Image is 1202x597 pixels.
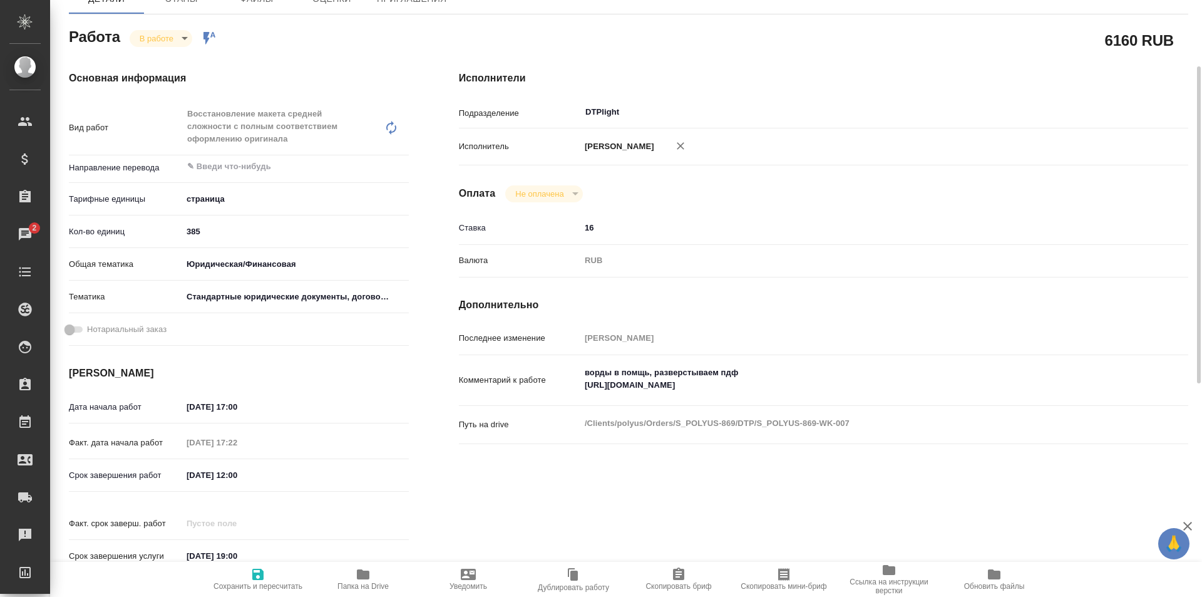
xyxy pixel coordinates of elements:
p: Направление перевода [69,162,182,174]
div: страница [182,189,409,210]
input: ✎ Введи что-нибудь [182,547,292,565]
p: Срок завершения услуги [69,550,182,563]
p: Последнее изменение [459,332,580,345]
h4: Оплата [459,186,496,201]
button: Дублировать работу [521,562,626,597]
div: RUB [580,250,1128,271]
span: Уведомить [449,582,487,591]
p: Дата начала работ [69,401,182,413]
button: Не оплачена [511,189,567,199]
h4: Основная информация [69,71,409,86]
span: 2 [24,222,44,234]
button: Open [402,165,404,168]
button: Уведомить [416,562,521,597]
span: Папка на Drive [337,582,389,591]
span: Дублировать работу [538,583,609,592]
span: Обновить файлы [964,582,1025,591]
p: Валюта [459,254,580,267]
p: Срок завершения работ [69,469,182,482]
button: Скопировать бриф [626,562,731,597]
input: ✎ Введи что-нибудь [580,219,1128,237]
h4: Дополнительно [459,298,1188,313]
p: Факт. срок заверш. работ [69,517,182,530]
h2: 6160 RUB [1105,29,1174,51]
span: Скопировать мини-бриф [741,582,826,591]
span: 🙏 [1163,531,1184,557]
input: Пустое поле [182,433,292,452]
p: Исполнитель [459,140,580,153]
button: 🙏 [1158,528,1189,559]
button: Скопировать мини-бриф [731,562,836,597]
p: Комментарий к работе [459,374,580,387]
button: В работе [136,33,177,44]
p: Вид работ [69,122,182,134]
h2: Работа [69,24,120,47]
textarea: ворды в помщь, разверстываем пдф [URL][DOMAIN_NAME] [580,362,1128,396]
div: Стандартные юридические документы, договоры, уставы [182,286,409,308]
a: 2 [3,219,47,250]
button: Обновить файлы [942,562,1047,597]
h4: Исполнители [459,71,1188,86]
span: Сохранить и пересчитать [213,582,302,591]
textarea: /Clients/polyus/Orders/S_POLYUS-869/DTP/S_POLYUS-869-WK-007 [580,413,1128,434]
p: Подразделение [459,107,580,120]
h4: [PERSON_NAME] [69,366,409,381]
div: Юридическая/Финансовая [182,254,409,275]
input: Пустое поле [182,514,292,532]
p: Путь на drive [459,418,580,431]
button: Ссылка на инструкции верстки [836,562,942,597]
div: В работе [130,30,192,47]
p: [PERSON_NAME] [580,140,654,153]
input: Пустое поле [580,329,1128,347]
span: Скопировать бриф [645,582,711,591]
button: Удалить исполнителя [667,132,694,160]
p: Факт. дата начала работ [69,437,182,449]
div: В работе [505,185,582,202]
input: ✎ Введи что-нибудь [186,159,363,174]
button: Сохранить и пересчитать [205,562,311,597]
p: Тарифные единицы [69,193,182,205]
span: Нотариальный заказ [87,323,167,336]
input: ✎ Введи что-нибудь [182,466,292,484]
p: Кол-во единиц [69,226,182,238]
button: Open [1121,111,1123,113]
p: Общая тематика [69,258,182,271]
p: Тематика [69,291,182,303]
input: ✎ Введи что-нибудь [182,222,409,241]
button: Папка на Drive [311,562,416,597]
span: Ссылка на инструкции верстки [844,578,934,595]
p: Ставка [459,222,580,234]
input: ✎ Введи что-нибудь [182,398,292,416]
